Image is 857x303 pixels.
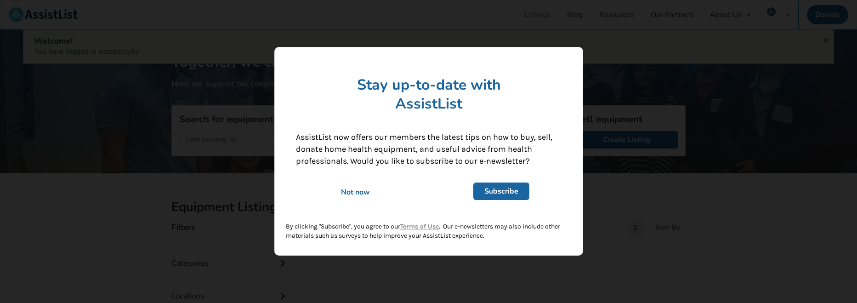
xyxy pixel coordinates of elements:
[473,183,529,200] a: Subscribe
[282,132,575,167] p: AssistList now offers our members the latest tips on how to buy, sell, donate home health equipme...
[282,75,575,113] h1: Stay up-to-date with AssistList
[282,223,575,248] p: By clicking "Subscribe", you agree to our . Our e-newsletters may also include other materials su...
[289,188,421,198] div: Not now
[400,223,439,231] a: Terms of Use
